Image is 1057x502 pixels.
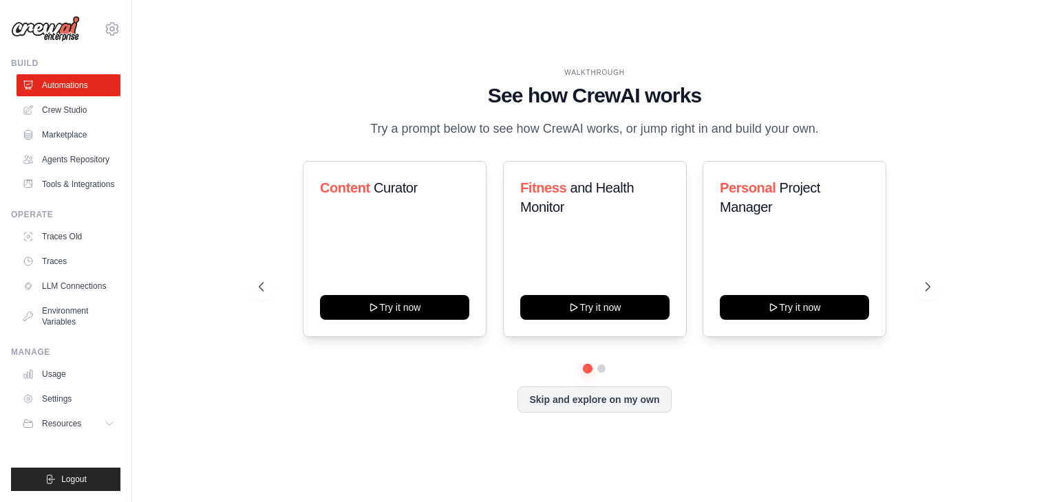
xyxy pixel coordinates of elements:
div: Build [11,58,120,69]
a: Environment Variables [17,300,120,333]
div: Operate [11,209,120,220]
div: WALKTHROUGH [259,67,930,78]
span: Curator [374,180,418,195]
a: Agents Repository [17,149,120,171]
span: Logout [61,474,87,485]
a: Usage [17,363,120,385]
button: Try it now [320,295,469,320]
button: Logout [11,468,120,491]
span: Content [320,180,370,195]
a: Marketplace [17,124,120,146]
a: Traces [17,250,120,272]
a: Tools & Integrations [17,173,120,195]
button: Skip and explore on my own [517,386,671,413]
a: Automations [17,74,120,96]
img: Logo [11,16,80,42]
button: Resources [17,413,120,435]
span: and Health Monitor [520,180,634,215]
p: Try a prompt below to see how CrewAI works, or jump right in and build your own. [363,119,826,139]
a: LLM Connections [17,275,120,297]
h1: See how CrewAI works [259,83,930,108]
a: Settings [17,388,120,410]
a: Crew Studio [17,99,120,121]
span: Fitness [520,180,566,195]
a: Traces Old [17,226,120,248]
button: Try it now [720,295,869,320]
div: Manage [11,347,120,358]
span: Personal [720,180,776,195]
button: Try it now [520,295,670,320]
span: Resources [42,418,81,429]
